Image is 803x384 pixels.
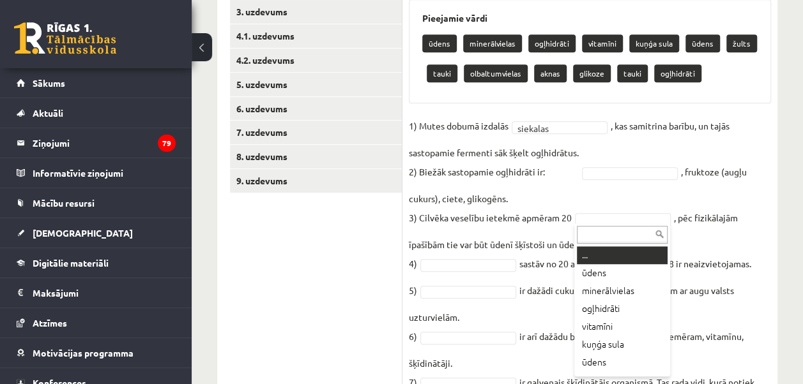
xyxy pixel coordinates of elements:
div: ... [577,246,668,264]
div: kuņģa sula [577,336,668,353]
div: ūdens [577,264,668,282]
div: ūdens [577,353,668,371]
div: vitamīni [577,318,668,336]
div: minerālvielas [577,282,668,300]
div: ogļhidrāti [577,300,668,318]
